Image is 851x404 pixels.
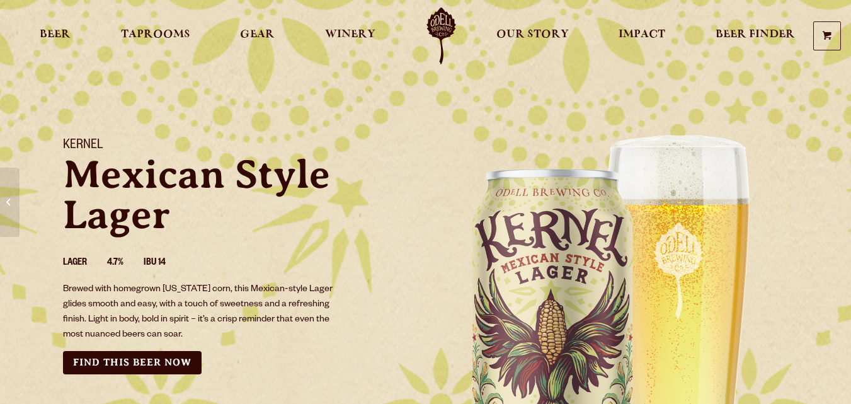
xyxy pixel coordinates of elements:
h1: Kernel [63,138,411,154]
span: Impact [619,30,665,40]
a: Our Story [488,8,577,64]
a: Impact [610,8,673,64]
a: Odell Home [418,8,465,64]
span: Taprooms [121,30,190,40]
span: Gear [240,30,275,40]
span: Beer Finder [716,30,795,40]
span: Winery [325,30,375,40]
li: IBU 14 [144,255,186,272]
li: Lager [63,255,107,272]
a: Gear [232,8,283,64]
a: Beer Finder [707,8,803,64]
a: Find this Beer Now [63,351,202,374]
span: Beer [40,30,71,40]
span: Our Story [496,30,569,40]
a: Winery [317,8,384,64]
li: 4.7% [107,255,144,272]
a: Taprooms [113,8,198,64]
p: Brewed with homegrown [US_STATE] corn, this Mexican-style Lager glides smooth and easy, with a to... [63,282,341,343]
p: Mexican Style Lager [63,154,411,235]
a: Beer [31,8,79,64]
